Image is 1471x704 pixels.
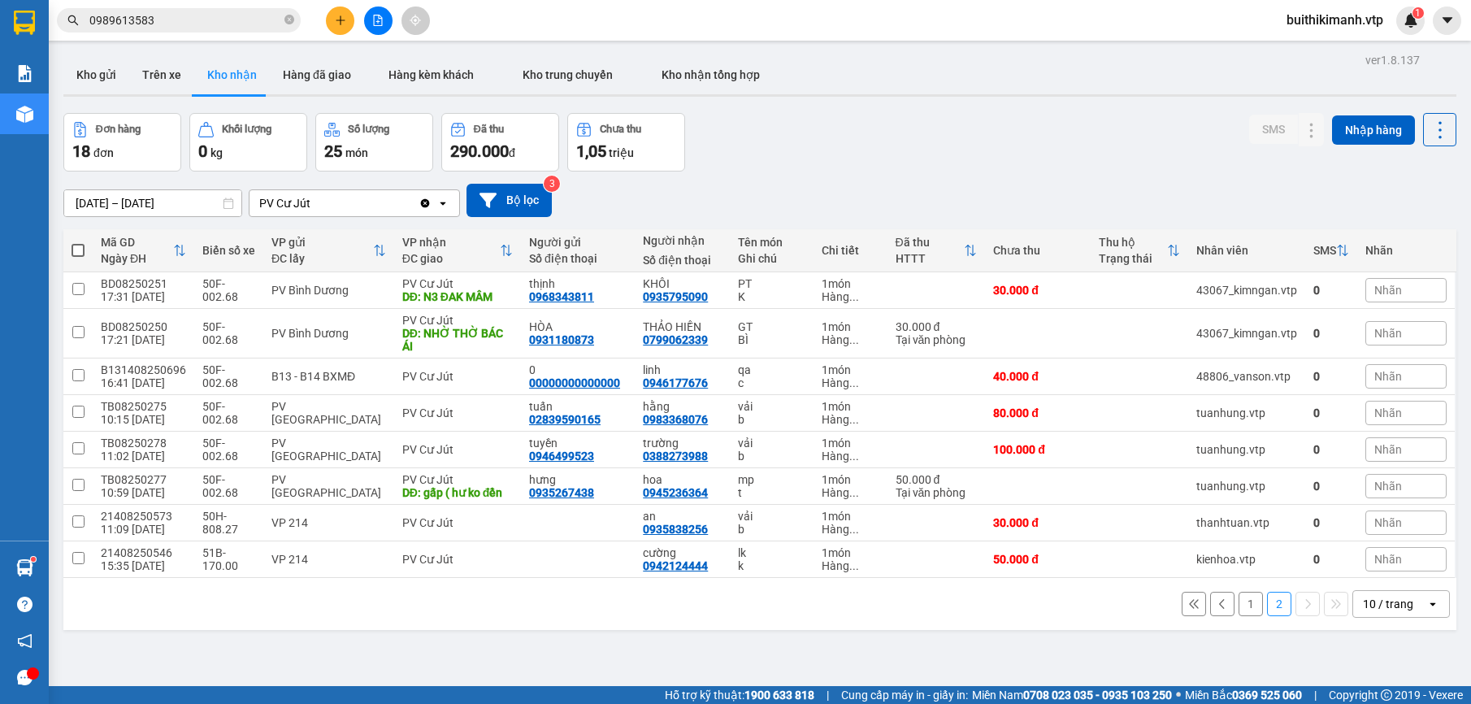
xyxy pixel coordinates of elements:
div: 21408250546 [101,546,186,559]
div: Hàng thông thường [822,413,879,426]
div: hằng [643,400,722,413]
div: 11:09 [DATE] [101,523,186,536]
th: Toggle SortBy [1091,229,1188,272]
input: Select a date range. [64,190,241,216]
div: Thu hộ [1099,236,1167,249]
div: 30.000 đ [993,284,1083,297]
button: Đã thu290.000đ [441,113,559,172]
div: qa [738,363,805,376]
div: 0945236364 [643,486,708,499]
div: 1 món [822,320,879,333]
div: ĐC giao [402,252,500,265]
div: 51B-170.00 [202,546,255,572]
div: 10:15 [DATE] [101,413,186,426]
div: 0942124444 [643,559,708,572]
div: 1 món [822,400,879,413]
div: tuanhung.vtp [1196,443,1297,456]
div: 0 [529,363,627,376]
sup: 3 [544,176,560,192]
button: caret-down [1433,7,1461,35]
div: 17:31 [DATE] [101,290,186,303]
button: aim [401,7,430,35]
span: 1,05 [576,141,606,161]
div: DĐ: N3 ĐAK MÂM [402,290,513,303]
div: Ngày ĐH [101,252,173,265]
div: 100.000 đ [993,443,1083,456]
div: PV Cư Jút [402,443,513,456]
div: b [738,413,805,426]
div: 10 / trang [1363,596,1413,612]
div: 43067_kimngan.vtp [1196,327,1297,340]
span: 1 [1415,7,1421,19]
div: B131408250696 [101,363,186,376]
div: tuanhung.vtp [1196,480,1297,493]
div: 0935838256 [643,523,708,536]
div: 43067_kimngan.vtp [1196,284,1297,297]
div: 15:35 [DATE] [101,559,186,572]
div: Nhãn [1365,244,1447,257]
div: 11:02 [DATE] [101,450,186,463]
span: đơn [93,146,114,159]
img: logo-vxr [14,11,35,35]
div: 50F-002.68 [202,363,255,389]
div: Hàng thông thường [822,486,879,499]
div: 0 [1313,443,1349,456]
div: 0935795090 [643,290,708,303]
div: Hàng thông thường [822,333,879,346]
button: Kho gửi [63,55,129,94]
div: c [738,376,805,389]
div: 50.000 đ [993,553,1083,566]
div: hưng [529,473,627,486]
div: Mã GD [101,236,173,249]
div: 16:41 [DATE] [101,376,186,389]
div: Chưa thu [993,244,1083,257]
div: Nhân viên [1196,244,1297,257]
div: 0 [1313,327,1349,340]
div: PV Cư Jút [402,314,513,327]
div: Số điện thoại [529,252,627,265]
span: 25 [324,141,342,161]
button: Bộ lọc [466,184,552,217]
img: warehouse-icon [16,106,33,123]
div: Hàng thông thường [822,450,879,463]
div: 00000000000000 [529,376,620,389]
th: Toggle SortBy [394,229,521,272]
div: Chưa thu [600,124,641,135]
div: Trạng thái [1099,252,1167,265]
span: 18 [72,141,90,161]
div: 0 [1313,553,1349,566]
div: 0 [1313,284,1349,297]
span: search [67,15,79,26]
div: Hàng thông thường [822,523,879,536]
div: Người nhận [643,234,722,247]
div: 10:59 [DATE] [101,486,186,499]
div: Hàng thông thường [822,290,879,303]
div: lk [738,546,805,559]
div: BD08250250 [101,320,186,333]
div: PV Cư Jút [259,195,310,211]
span: Nhãn [1374,553,1402,566]
div: 17:21 [DATE] [101,333,186,346]
div: 30.000 đ [993,516,1083,529]
div: 0 [1313,480,1349,493]
div: 50F-002.68 [202,437,255,463]
span: Miền Bắc [1185,686,1302,704]
div: vải [738,437,805,450]
div: VP nhận [402,236,500,249]
sup: 1 [31,557,36,562]
div: 1 món [822,277,879,290]
div: HTTT [896,252,965,265]
div: trường [643,437,722,450]
div: KHÔI [643,277,722,290]
div: VP gửi [271,236,373,249]
button: SMS [1249,115,1298,144]
div: 0 [1313,406,1349,419]
span: message [17,670,33,685]
div: kienhoa.vtp [1196,553,1297,566]
img: solution-icon [16,65,33,82]
span: 0 [198,141,207,161]
div: 50.000 đ [896,473,978,486]
div: DĐ: gấp ( hư ko đền [402,486,513,499]
span: Nhãn [1374,516,1402,529]
div: SMS [1313,244,1336,257]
